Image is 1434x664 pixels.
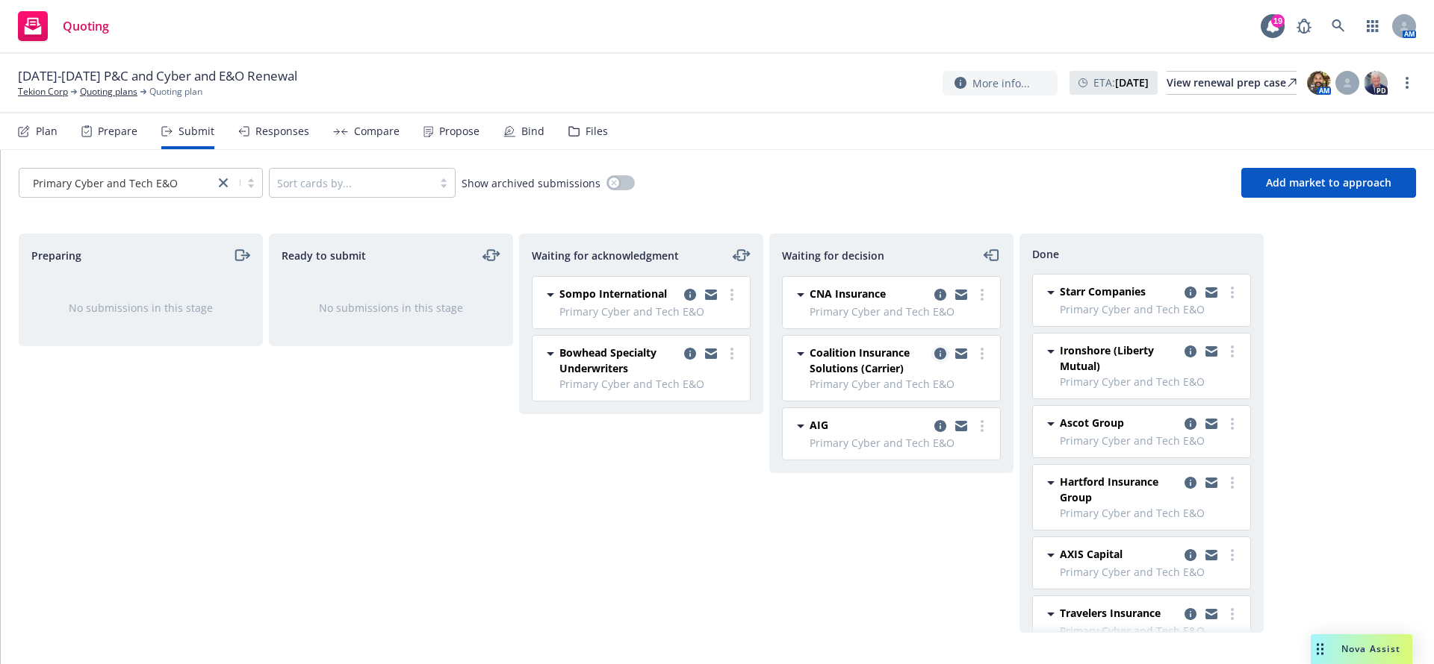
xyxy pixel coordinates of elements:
[1223,546,1241,564] a: more
[782,248,884,263] span: Waiting for decision
[462,175,600,191] span: Show archived submissions
[943,71,1058,95] button: More info...
[294,300,488,316] div: No submissions in this stage
[1307,71,1331,95] img: photo
[482,246,500,264] a: moveLeftRight
[1271,14,1285,28] div: 19
[1311,634,1412,664] button: Nova Assist
[1182,474,1199,492] a: copy logging email
[33,175,178,191] span: Primary Cyber and Tech E&O
[559,345,678,376] span: Bowhead Specialty Underwriters
[702,286,720,304] a: copy logging email
[18,85,68,98] a: Tekion Corp
[1182,342,1199,360] a: copy logging email
[810,435,991,451] span: Primary Cyber and Tech E&O
[1060,301,1241,317] span: Primary Cyber and Tech E&O
[1060,433,1241,448] span: Primary Cyber and Tech E&O
[1202,605,1220,623] a: copy logging email
[559,286,667,301] span: Sompo International
[1060,605,1161,621] span: Travelers Insurance
[559,376,741,392] span: Primary Cyber and Tech E&O
[1060,564,1241,580] span: Primary Cyber and Tech E&O
[1223,342,1241,360] a: more
[931,345,949,363] a: copy logging email
[702,345,720,363] a: copy logging email
[1060,342,1179,374] span: Ironshore (Liberty Mutual)
[1060,505,1241,521] span: Primary Cyber and Tech E&O
[559,304,741,319] span: Primary Cyber and Tech E&O
[179,125,214,137] div: Submit
[1115,75,1149,90] strong: [DATE]
[1060,415,1124,430] span: Ascot Group
[586,125,608,137] div: Files
[810,304,991,319] span: Primary Cyber and Tech E&O
[31,248,81,263] span: Preparing
[810,417,828,433] span: AIG
[952,286,970,304] a: copy logging email
[36,125,58,137] div: Plan
[1223,605,1241,623] a: more
[80,85,137,98] a: Quoting plans
[255,125,309,137] div: Responses
[1202,474,1220,492] a: copy logging email
[1202,284,1220,301] a: copy logging email
[532,248,679,263] span: Waiting for acknowledgment
[1241,168,1416,198] button: Add market to approach
[149,85,202,98] span: Quoting plan
[952,345,970,363] a: copy logging email
[1266,175,1391,190] span: Add market to approach
[973,417,991,435] a: more
[1093,75,1149,90] span: ETA :
[1358,11,1388,41] a: Switch app
[1289,11,1319,41] a: Report a Bug
[1202,415,1220,433] a: copy logging email
[1182,284,1199,301] a: copy logging email
[439,125,479,137] div: Propose
[1060,374,1241,389] span: Primary Cyber and Tech E&O
[681,345,699,363] a: copy logging email
[810,345,928,376] span: Coalition Insurance Solutions (Carrier)
[723,345,741,363] a: more
[1182,546,1199,564] a: copy logging email
[1311,634,1329,664] div: Drag to move
[952,417,970,435] a: copy logging email
[973,345,991,363] a: more
[1364,71,1388,95] img: photo
[1398,74,1416,92] a: more
[810,286,886,301] span: CNA Insurance
[1032,246,1059,262] span: Done
[1223,474,1241,492] a: more
[43,300,238,316] div: No submissions in this stage
[27,175,207,191] span: Primary Cyber and Tech E&O
[931,286,949,304] a: copy logging email
[1167,71,1297,95] a: View renewal prep case
[1060,474,1179,505] span: Hartford Insurance Group
[972,75,1030,91] span: More info...
[63,20,109,32] span: Quoting
[12,5,115,47] a: Quoting
[98,125,137,137] div: Prepare
[1060,623,1241,639] span: Primary Cyber and Tech E&O
[1323,11,1353,41] a: Search
[723,286,741,304] a: more
[931,417,949,435] a: copy logging email
[521,125,544,137] div: Bind
[1223,415,1241,433] a: more
[232,246,250,264] a: moveRight
[983,246,1001,264] a: moveLeft
[1202,342,1220,360] a: copy logging email
[1060,546,1123,562] span: AXIS Capital
[282,248,366,263] span: Ready to submit
[1167,72,1297,94] div: View renewal prep case
[1341,642,1400,655] span: Nova Assist
[1060,284,1146,299] span: Starr Companies
[1202,546,1220,564] a: copy logging email
[973,286,991,304] a: more
[214,174,232,192] a: close
[810,376,991,392] span: Primary Cyber and Tech E&O
[1223,284,1241,301] a: more
[354,125,400,137] div: Compare
[1182,605,1199,623] a: copy logging email
[18,67,297,85] span: [DATE]-[DATE] P&C and Cyber and E&O Renewal
[1182,415,1199,433] a: copy logging email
